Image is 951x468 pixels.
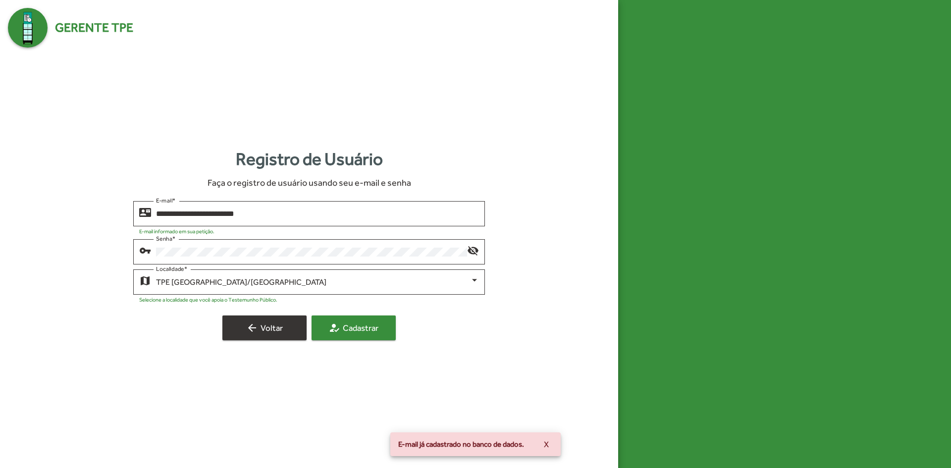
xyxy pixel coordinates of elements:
span: Cadastrar [320,319,387,337]
mat-hint: E-mail informado em sua petição. [139,228,214,234]
span: TPE [GEOGRAPHIC_DATA]/[GEOGRAPHIC_DATA] [156,277,326,287]
mat-icon: map [139,274,151,286]
mat-hint: Selecione a localidade que você apoia o Testemunho Público. [139,297,277,303]
button: X [536,435,557,453]
span: Voltar [231,319,298,337]
button: Cadastrar [312,315,396,340]
img: Logo Gerente [8,8,48,48]
mat-icon: visibility_off [467,244,479,256]
strong: Registro de Usuário [236,146,383,172]
span: Faça o registro de usuário usando seu e-mail e senha [208,176,411,189]
mat-icon: arrow_back [246,322,258,334]
span: Gerente TPE [55,18,133,37]
span: E-mail já cadastrado no banco de dados. [398,439,524,449]
mat-icon: how_to_reg [328,322,340,334]
button: Voltar [222,315,307,340]
mat-icon: contact_mail [139,206,151,218]
span: X [544,435,549,453]
mat-icon: vpn_key [139,244,151,256]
